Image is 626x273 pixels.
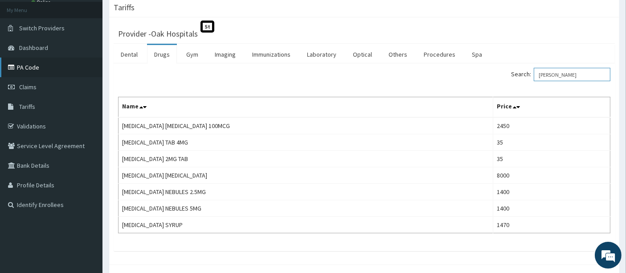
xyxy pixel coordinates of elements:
textarea: Type your message and hit 'Enter' [4,180,170,211]
td: [MEDICAL_DATA] [MEDICAL_DATA] [119,167,493,184]
td: 1470 [493,217,610,233]
label: Search: [511,68,610,81]
td: 1400 [493,184,610,200]
th: Price [493,97,610,118]
a: Others [381,45,414,64]
td: 35 [493,134,610,151]
a: Drugs [147,45,177,64]
a: Immunizations [245,45,298,64]
h3: Provider - Oak Hospitals [118,30,198,38]
h3: Tariffs [114,4,135,12]
a: Procedures [417,45,462,64]
td: [MEDICAL_DATA] SYRUP [119,217,493,233]
a: Laboratory [300,45,344,64]
a: Spa [465,45,489,64]
td: 8000 [493,167,610,184]
th: Name [119,97,493,118]
span: Claims [19,83,37,91]
td: [MEDICAL_DATA] NEBULES 2.5MG [119,184,493,200]
div: Minimize live chat window [146,4,168,26]
span: Switch Providers [19,24,65,32]
a: Imaging [208,45,243,64]
td: 1400 [493,200,610,217]
a: Dental [114,45,145,64]
img: d_794563401_company_1708531726252_794563401 [16,45,36,67]
td: [MEDICAL_DATA] NEBULES 5MG [119,200,493,217]
span: St [200,21,214,33]
span: Dashboard [19,44,48,52]
input: Search: [534,68,610,81]
a: Optical [346,45,379,64]
span: We're online! [52,80,123,170]
td: 2450 [493,117,610,134]
td: [MEDICAL_DATA] [MEDICAL_DATA] 100MCG [119,117,493,134]
td: [MEDICAL_DATA] 2MG TAB [119,151,493,167]
a: Gym [179,45,205,64]
span: Tariffs [19,103,35,111]
td: [MEDICAL_DATA] TAB 4MG [119,134,493,151]
td: 35 [493,151,610,167]
div: Chat with us now [46,50,150,62]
